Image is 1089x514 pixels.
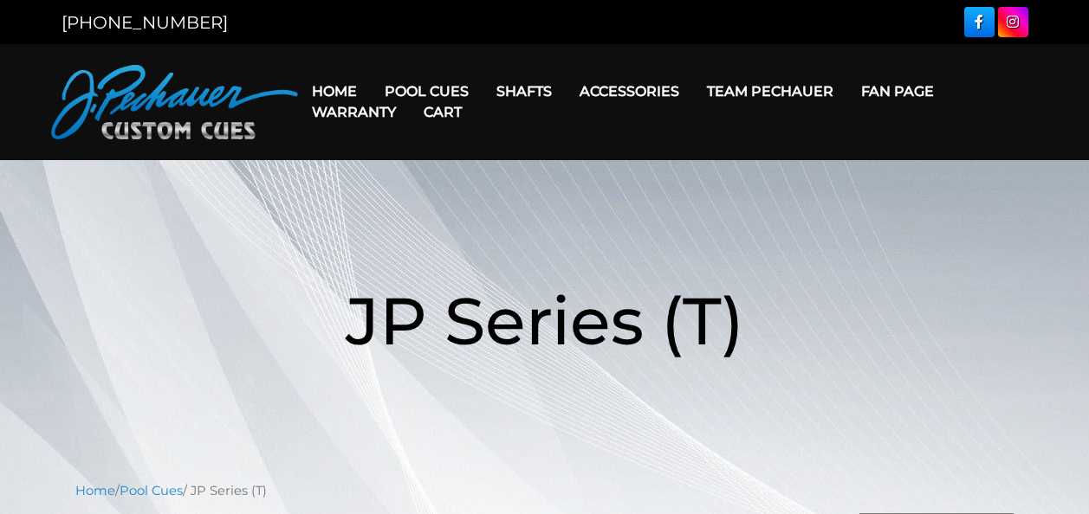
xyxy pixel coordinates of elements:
a: Home [75,483,115,498]
span: JP Series (T) [346,280,744,361]
a: [PHONE_NUMBER] [62,12,228,33]
img: Pechauer Custom Cues [51,65,298,139]
a: Shafts [483,69,566,113]
a: Home [298,69,371,113]
a: Warranty [298,90,410,134]
a: Fan Page [847,69,948,113]
a: Pool Cues [120,483,183,498]
a: Team Pechauer [693,69,847,113]
a: Cart [410,90,476,134]
nav: Breadcrumb [75,481,1014,500]
a: Pool Cues [371,69,483,113]
a: Accessories [566,69,693,113]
